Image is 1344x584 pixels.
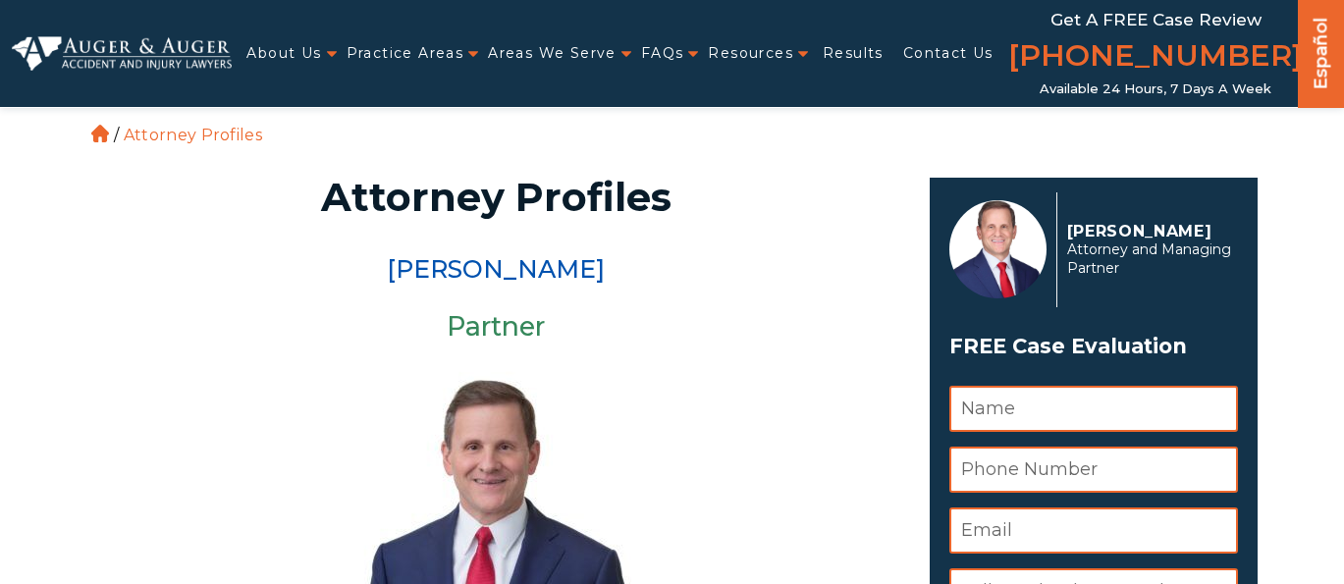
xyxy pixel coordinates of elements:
a: [PERSON_NAME] [387,254,605,284]
input: Name [949,386,1238,432]
span: FREE Case Evaluation [949,328,1238,365]
img: Herbert Auger [949,200,1047,298]
a: Results [823,33,884,74]
input: Email [949,507,1238,554]
a: FAQs [641,33,684,74]
a: [PHONE_NUMBER] [1008,34,1303,81]
img: Auger & Auger Accident and Injury Lawyers Logo [12,36,232,70]
p: [PERSON_NAME] [1067,222,1239,240]
a: Home [91,125,109,142]
a: Resources [708,33,793,74]
h1: Attorney Profiles [98,178,895,217]
input: Phone Number [949,447,1238,493]
a: Contact Us [903,33,994,74]
span: Available 24 Hours, 7 Days a Week [1040,81,1271,97]
a: Areas We Serve [488,33,617,74]
h3: Partner [86,312,907,342]
span: Attorney and Managing Partner [1067,240,1239,278]
a: Practice Areas [347,33,464,74]
li: Attorney Profiles [119,126,267,144]
span: Get a FREE Case Review [1050,10,1262,29]
a: About Us [246,33,321,74]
